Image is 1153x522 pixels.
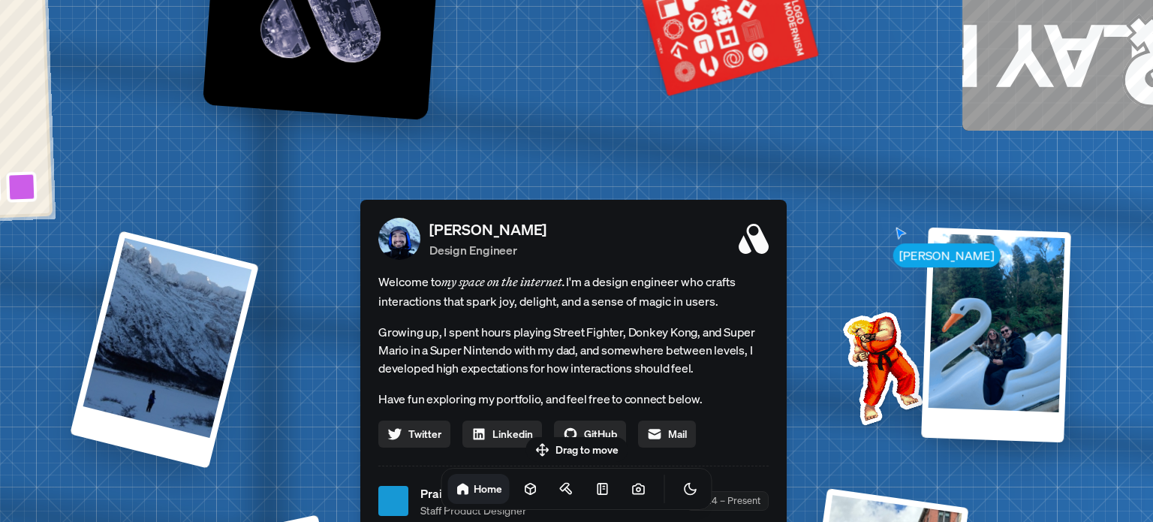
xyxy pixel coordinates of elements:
[429,219,546,241] p: [PERSON_NAME]
[584,426,617,442] span: GitHub
[554,421,626,448] a: GitHub
[638,421,696,448] a: Mail
[378,421,450,448] a: Twitter
[408,426,441,442] span: Twitter
[378,323,769,377] p: Growing up, I spent hours playing Street Fighter, Donkey Kong, and Super Mario in a Super Nintend...
[448,474,510,504] a: Home
[474,481,502,496] h1: Home
[676,474,706,504] button: Toggle Theme
[668,426,687,442] span: Mail
[378,389,769,409] p: Have fun exploring my portfolio, and feel free to connect below.
[685,491,769,510] div: 2024 – Present
[441,274,566,289] em: my space on the internet.
[492,426,533,442] span: Linkedin
[462,421,542,448] a: Linkedin
[420,502,526,518] span: Staff Product Designer
[804,289,956,441] img: Profile example
[420,484,526,502] span: Praia Health
[378,218,420,260] img: Profile Picture
[378,272,769,311] span: Welcome to I'm a design engineer who crafts interactions that spark joy, delight, and a sense of ...
[429,241,546,259] p: Design Engineer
